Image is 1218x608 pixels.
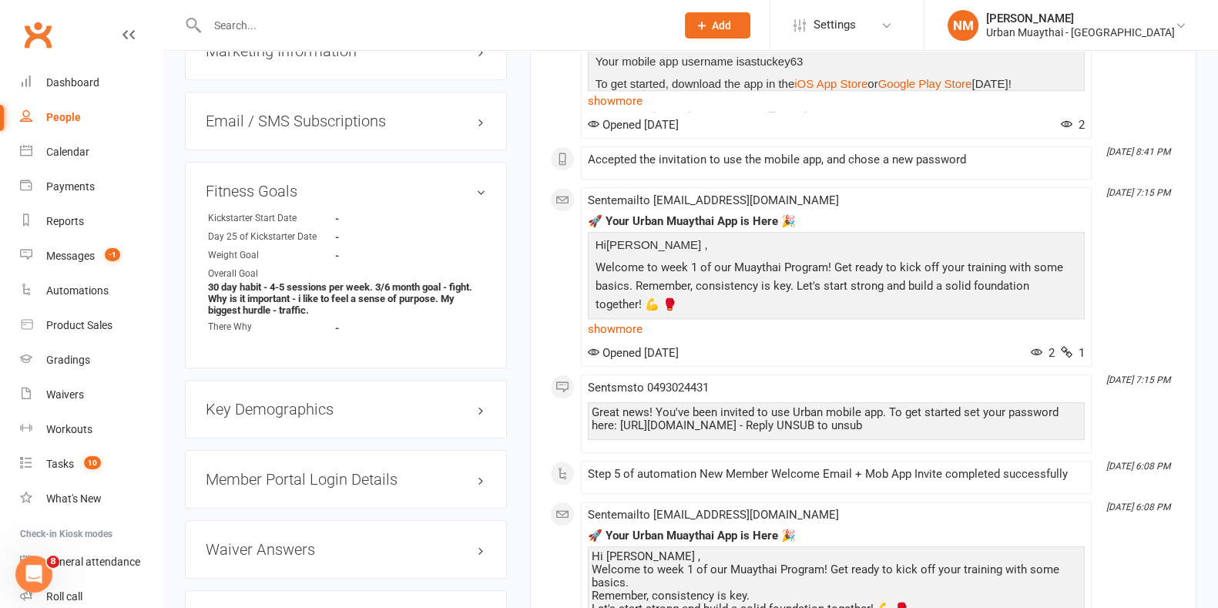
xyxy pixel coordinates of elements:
[814,8,856,42] span: Settings
[588,318,1085,340] a: show more
[1061,118,1085,132] span: 2
[46,180,95,193] div: Payments
[20,66,163,100] a: Dashboard
[588,193,839,207] span: Sent email to [EMAIL_ADDRESS][DOMAIN_NAME]
[20,239,163,274] a: Messages -1
[588,346,679,360] span: Opened [DATE]
[592,52,1081,75] p: astuckey63
[203,15,665,36] input: Search...
[685,12,750,39] button: Add
[1106,375,1170,385] i: [DATE] 7:15 PM
[46,76,99,89] div: Dashboard
[20,170,163,204] a: Payments
[986,25,1175,39] div: Urban Muaythai - [GEOGRAPHIC_DATA]
[15,556,52,593] iframe: Intercom live chat
[588,153,1085,166] div: Accepted the invitation to use the mobile app, and chose a new password
[878,77,972,90] a: Google Play Store
[588,381,709,395] span: Sent sms to 0493024431
[1106,187,1170,198] i: [DATE] 7:15 PM
[971,77,1011,90] span: [DATE]!
[596,55,745,68] span: Your mobile app username is
[206,541,486,558] h3: Waiver Answers
[206,401,486,418] h3: Key Demographics
[596,238,606,251] span: Hi
[208,248,335,263] div: Weight Goal
[20,545,163,579] a: General attendance kiosk mode
[1031,346,1055,360] span: 2
[46,215,84,227] div: Reports
[20,204,163,239] a: Reports
[206,113,486,129] h3: Email / SMS Subscriptions
[105,248,120,261] span: -1
[46,319,112,331] div: Product Sales
[592,406,1081,432] div: Great news! You've been invited to use Urban mobile app. To get started set your password here: [...
[596,77,795,90] span: To get started, download the app in the
[20,135,163,170] a: Calendar
[1061,346,1085,360] span: 1
[46,423,92,435] div: Workouts
[206,183,486,200] h3: Fitness Goals
[20,308,163,343] a: Product Sales
[1106,146,1170,157] i: [DATE] 8:41 PM
[335,322,424,334] strong: -
[208,211,335,226] div: Kickstarter Start Date
[335,213,424,224] strong: -
[208,281,486,316] strong: 30 day habit - 4-5 sessions per week. 3/6 month goal - fight. Why is it important - i like to fee...
[20,343,163,378] a: Gradings
[588,215,1085,228] div: 🚀 Your Urban Muaythai App is Here 🎉
[335,231,424,243] strong: -
[47,556,59,568] span: 8
[46,146,89,158] div: Calendar
[46,284,109,297] div: Automations
[46,250,95,262] div: Messages
[588,468,1085,481] div: Step 5 of automation New Member Welcome Email + Mob App Invite completed successfully
[46,556,140,568] div: General attendance
[46,111,81,123] div: People
[20,412,163,447] a: Workouts
[712,19,731,32] span: Add
[18,15,57,54] a: Clubworx
[867,77,877,90] span: or
[794,77,867,90] a: iOS App Store
[986,12,1175,25] div: [PERSON_NAME]
[606,238,701,251] span: [PERSON_NAME]
[948,10,978,41] div: NM
[206,471,486,488] h3: Member Portal Login Details
[20,378,163,412] a: Waivers
[588,529,1085,542] div: 🚀 Your Urban Muaythai App is Here 🎉
[704,238,707,251] span: ,
[20,100,163,135] a: People
[20,274,163,308] a: Automations
[84,456,101,469] span: 10
[335,250,424,261] strong: -
[208,320,335,334] div: There Why
[46,458,74,470] div: Tasks
[1106,461,1170,472] i: [DATE] 6:08 PM
[46,388,84,401] div: Waivers
[46,354,90,366] div: Gradings
[588,508,839,522] span: Sent email to [EMAIL_ADDRESS][DOMAIN_NAME]
[208,230,335,244] div: Day 25 of Kickstarter Date
[1106,502,1170,512] i: [DATE] 6:08 PM
[588,118,679,132] span: Opened [DATE]
[592,258,1081,317] p: Welcome to week 1 of our Muaythai Program! Get ready to kick off your training with some basics. ...
[46,590,82,603] div: Roll call
[20,482,163,516] a: What's New
[208,267,335,281] div: Overall Goal
[46,492,102,505] div: What's New
[588,90,1085,112] a: show more
[20,447,163,482] a: Tasks 10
